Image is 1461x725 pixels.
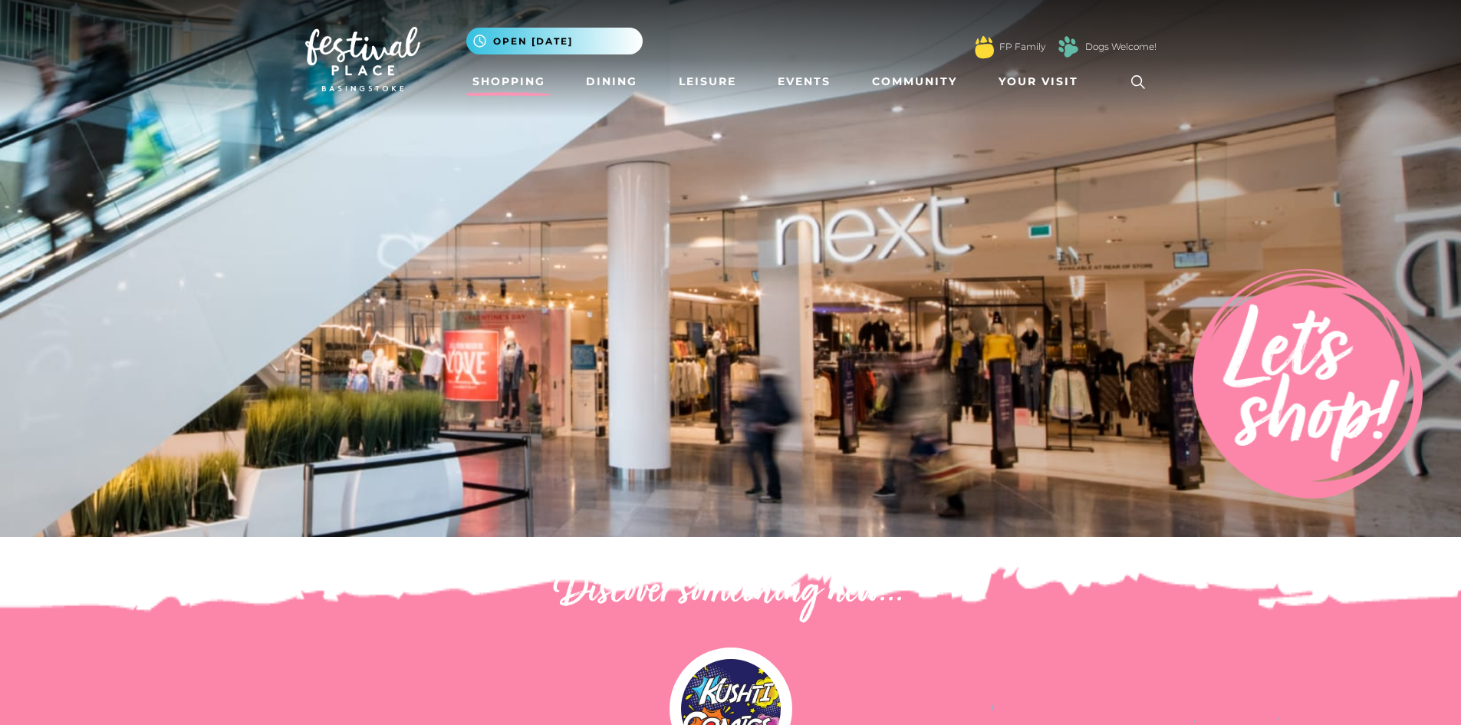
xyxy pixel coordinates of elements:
button: Open [DATE] [466,28,643,54]
span: Your Visit [999,74,1078,90]
a: Leisure [673,68,742,96]
a: Dogs Welcome! [1085,40,1157,54]
a: Your Visit [992,68,1092,96]
img: Festival Place Logo [305,27,420,91]
a: Shopping [466,68,551,96]
span: Open [DATE] [493,35,573,48]
a: Dining [580,68,643,96]
h2: Discover something new... [305,568,1157,617]
a: Community [866,68,963,96]
a: Events [772,68,837,96]
a: FP Family [999,40,1045,54]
